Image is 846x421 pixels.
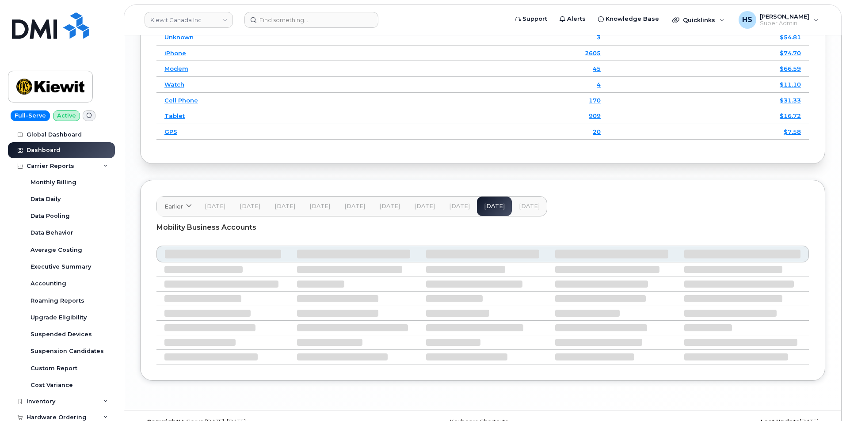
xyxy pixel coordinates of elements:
[553,10,592,28] a: Alerts
[164,65,188,72] a: Modem
[780,49,801,57] a: $74.70
[522,15,547,23] span: Support
[164,34,194,41] a: Unknown
[240,203,260,210] span: [DATE]
[164,202,183,211] span: Earlier
[164,112,185,119] a: Tablet
[274,203,295,210] span: [DATE]
[666,11,731,29] div: Quicklinks
[519,203,540,210] span: [DATE]
[205,203,225,210] span: [DATE]
[164,128,177,135] a: GPS
[164,97,198,104] a: Cell Phone
[589,97,601,104] a: 170
[145,12,233,28] a: Kiewit Canada Inc
[379,203,400,210] span: [DATE]
[606,15,659,23] span: Knowledge Base
[449,203,470,210] span: [DATE]
[593,65,601,72] a: 45
[585,49,601,57] a: 2605
[589,112,601,119] a: 909
[597,34,601,41] a: 3
[780,34,801,41] a: $54.81
[732,11,825,29] div: Heather Space
[509,10,553,28] a: Support
[592,10,665,28] a: Knowledge Base
[760,20,809,27] span: Super Admin
[593,128,601,135] a: 20
[780,81,801,88] a: $11.10
[808,383,839,414] iframe: Messenger Launcher
[567,15,586,23] span: Alerts
[780,65,801,72] a: $66.59
[244,12,378,28] input: Find something...
[164,49,186,57] a: iPhone
[309,203,330,210] span: [DATE]
[157,197,198,216] a: Earlier
[164,81,184,88] a: Watch
[414,203,435,210] span: [DATE]
[784,128,801,135] a: $7.58
[780,112,801,119] a: $16.72
[344,203,365,210] span: [DATE]
[780,97,801,104] a: $31.33
[156,216,809,239] div: Mobility Business Accounts
[683,16,715,23] span: Quicklinks
[742,15,752,25] span: HS
[597,81,601,88] a: 4
[760,13,809,20] span: [PERSON_NAME]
